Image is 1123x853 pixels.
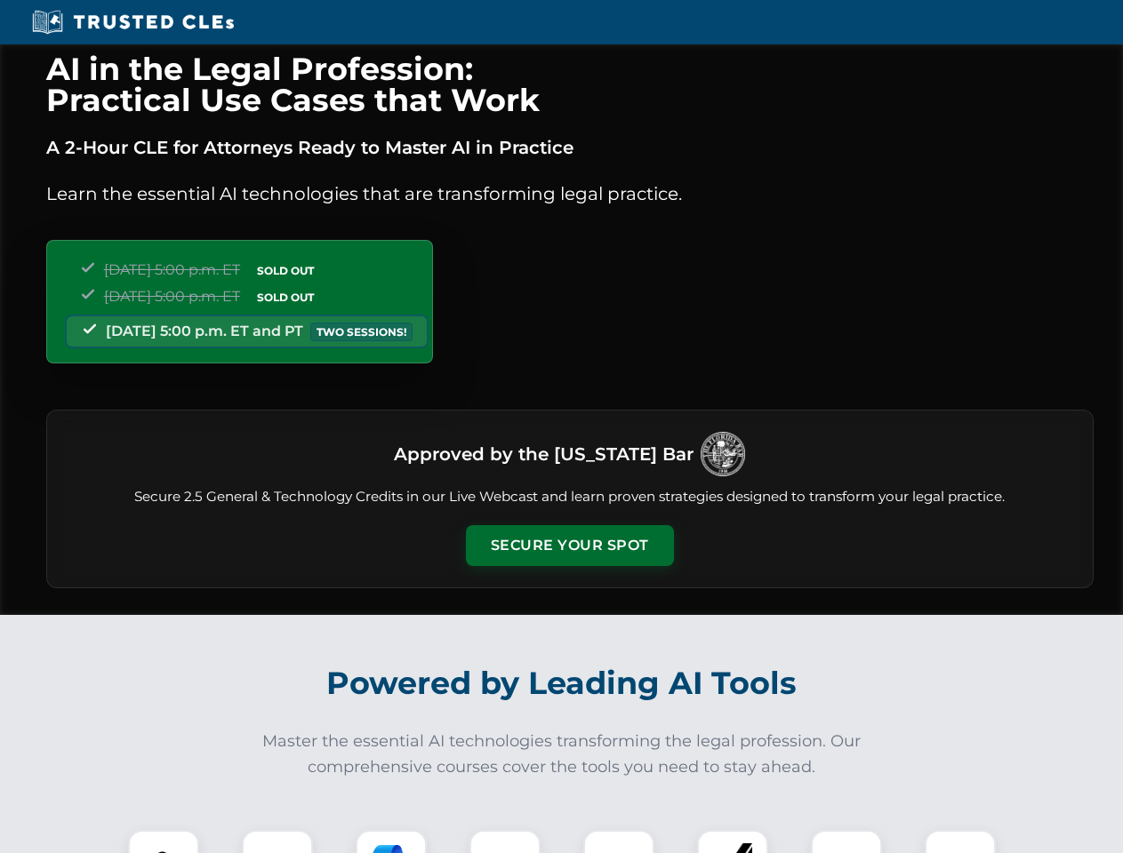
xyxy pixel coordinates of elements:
span: SOLD OUT [251,288,320,307]
p: Learn the essential AI technologies that are transforming legal practice. [46,179,1094,208]
h1: AI in the Legal Profession: Practical Use Cases that Work [46,53,1094,116]
img: Trusted CLEs [27,9,239,36]
h3: Approved by the [US_STATE] Bar [394,438,694,470]
span: [DATE] 5:00 p.m. ET [104,288,240,305]
img: Logo [701,432,745,476]
p: Master the essential AI technologies transforming the legal profession. Our comprehensive courses... [251,729,873,780]
span: SOLD OUT [251,261,320,280]
p: Secure 2.5 General & Technology Credits in our Live Webcast and learn proven strategies designed ... [68,487,1071,507]
p: A 2-Hour CLE for Attorneys Ready to Master AI in Practice [46,133,1094,162]
h2: Powered by Leading AI Tools [69,652,1055,714]
span: [DATE] 5:00 p.m. ET [104,261,240,278]
button: Secure Your Spot [466,525,674,566]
